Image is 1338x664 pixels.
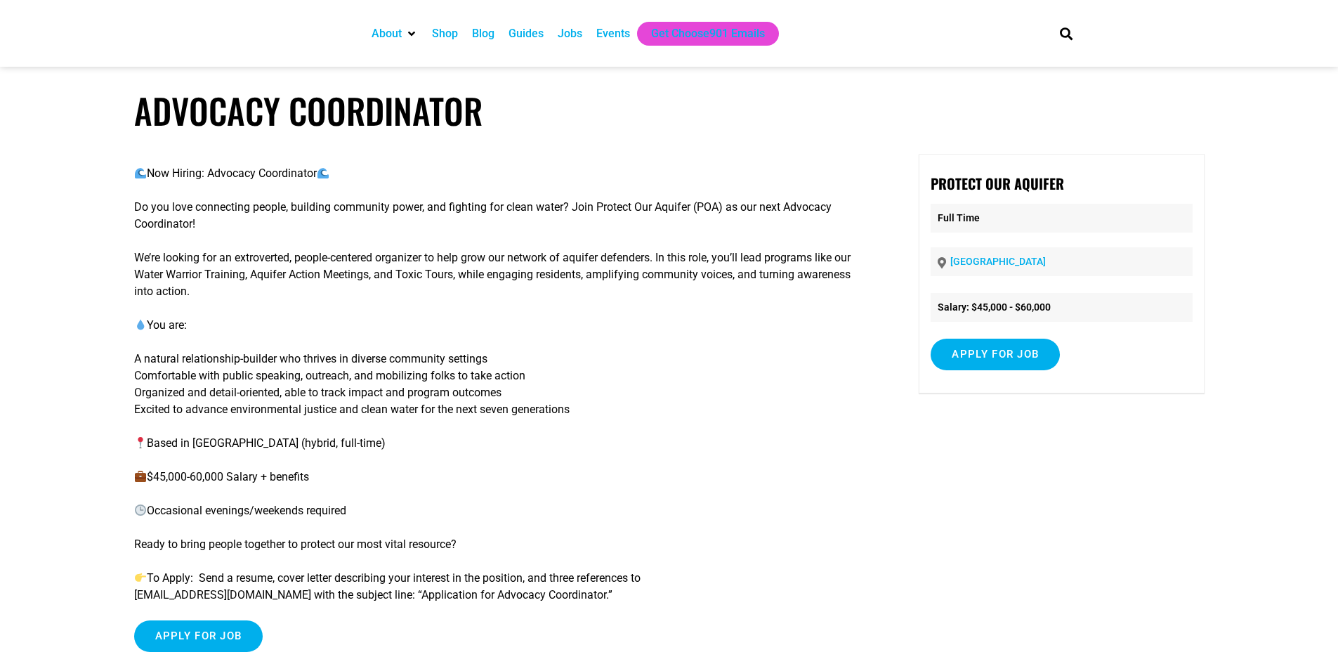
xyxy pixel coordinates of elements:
a: [GEOGRAPHIC_DATA] [950,256,1046,267]
p: Ready to bring people together to protect our most vital resource? [134,536,866,553]
p: Full Time [931,204,1192,233]
img: 🌊 [317,167,329,178]
img: 💧 [135,319,146,330]
a: Jobs [558,25,582,42]
img: 🌊 [135,167,146,178]
p: Occasional evenings/weekends required [134,502,866,519]
div: Search [1054,22,1077,45]
input: Apply for job [134,620,263,652]
li: Salary: $45,000 - $60,000 [931,293,1192,322]
a: Blog [472,25,494,42]
p: A natural relationship-builder who thrives in diverse community settings Comfortable with public ... [134,351,866,418]
img: 📍 [135,437,146,448]
p: $45,000-60,000 Salary + benefits [134,469,866,486]
strong: Protect Our Aquifer [931,173,1064,194]
p: Now Hiring: Advocacy Coordinator [134,165,866,182]
p: You are: [134,317,866,334]
nav: Main nav [365,22,1036,46]
img: 💼 [135,471,146,482]
img: 🕒 [135,504,146,516]
a: Shop [432,25,458,42]
a: About [372,25,402,42]
div: About [365,22,425,46]
a: Guides [509,25,544,42]
input: Apply for job [931,339,1060,370]
img: 👉 [135,572,146,583]
p: To Apply: Send a resume, cover letter describing your interest in the position, and three referen... [134,570,866,604]
p: We’re looking for an extroverted, people-centered organizer to help grow our network of aquifer d... [134,249,866,300]
a: Events [596,25,630,42]
p: Do you love connecting people, building community power, and fighting for clean water? Join Prote... [134,199,866,233]
h1: Advocacy Coordinator [134,90,1205,131]
a: Get Choose901 Emails [651,25,765,42]
p: Based in [GEOGRAPHIC_DATA] (hybrid, full-time) [134,435,866,452]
